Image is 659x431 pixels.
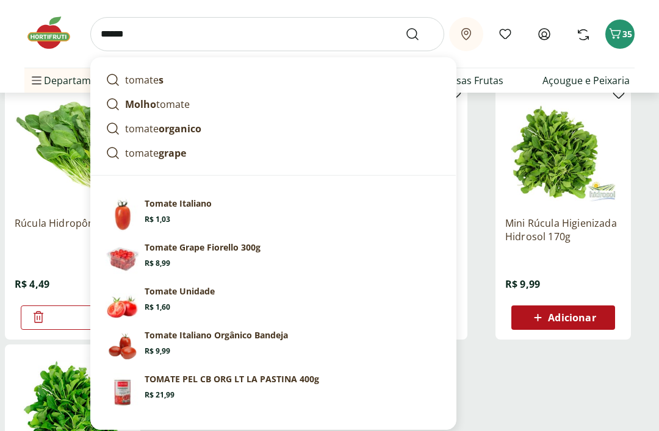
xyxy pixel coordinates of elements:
a: tomategrape [101,141,446,165]
img: Rúcula Hidropônica [15,91,131,207]
p: tomate [125,73,164,87]
img: Tomate Unidade [106,285,140,319]
span: R$ 9,99 [505,277,540,291]
p: TOMATE PEL CB ORG LT LA PASTINA 400g [145,373,319,385]
button: Submit Search [405,27,434,41]
p: Tomate Unidade [145,285,215,297]
img: Mini Rúcula Higienizada Hidrosol 170g [505,91,621,207]
a: Açougue e Peixaria [542,73,630,88]
p: Tomate Italiano [145,198,212,210]
strong: Molho [125,98,156,111]
button: Carrinho [605,20,635,49]
a: tomateorganico [101,116,446,141]
a: Tomate ItalianoTomate ItalianoR$ 1,03 [101,193,446,237]
span: R$ 1,60 [145,302,170,312]
img: Principal [106,329,140,363]
a: Tomate Grape Fiorello 300gTomate Grape Fiorello 300gR$ 8,99 [101,237,446,280]
span: R$ 21,99 [145,390,175,400]
p: tomate [125,146,186,160]
p: tomate [125,97,190,112]
span: 35 [622,28,632,40]
a: Rúcula Hidropônica [15,216,131,243]
span: Departamentos [29,66,117,95]
p: tomate [125,121,201,136]
strong: s [159,73,164,87]
button: Adicionar [511,305,615,330]
img: Tomate Italiano [106,198,140,232]
p: Tomate Italiano Orgânico Bandeja [145,329,288,341]
a: Mini Rúcula Higienizada Hidrosol 170g [505,216,621,243]
a: Tomate Pelado em Cubos Orgânico Lata La Pastina 400gTOMATE PEL CB ORG LT LA PASTINA 400gR$ 21,99 [101,368,446,412]
span: R$ 8,99 [145,258,170,268]
img: Hortifruti [24,15,85,51]
a: PrincipalTomate Italiano Orgânico BandejaR$ 9,99 [101,324,446,368]
button: Menu [29,66,44,95]
a: Molhotomate [101,92,446,116]
strong: grape [159,146,186,160]
input: search [90,17,444,51]
span: R$ 9,99 [145,346,170,356]
img: Tomate Grape Fiorello 300g [106,241,140,276]
a: Nossas Frutas [438,73,503,88]
p: Tomate Grape Fiorello 300g [145,241,261,254]
a: tomates [101,68,446,92]
span: Adicionar [548,313,596,322]
strong: organico [159,122,201,135]
span: R$ 4,49 [15,277,49,291]
a: Tomate UnidadeTomate UnidadeR$ 1,60 [101,280,446,324]
img: Tomate Pelado em Cubos Orgânico Lata La Pastina 400g [106,373,140,407]
span: R$ 1,03 [145,215,170,224]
